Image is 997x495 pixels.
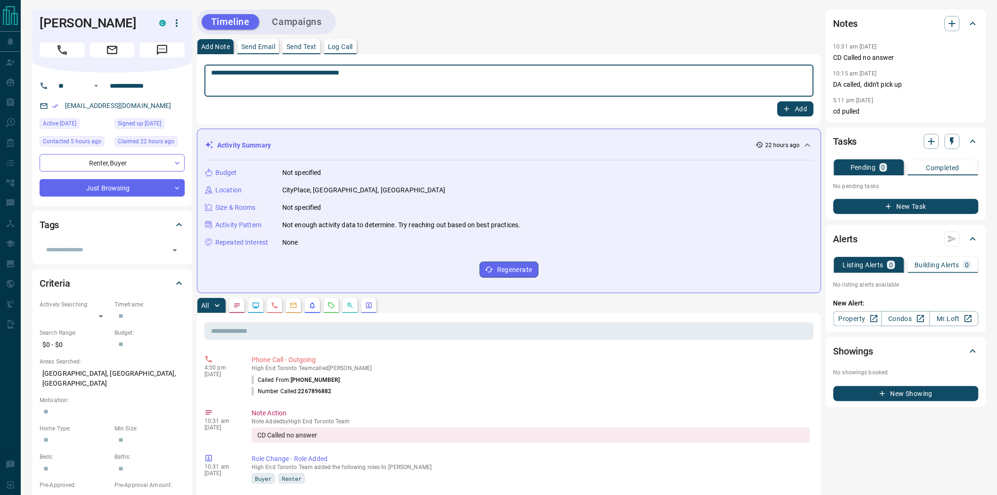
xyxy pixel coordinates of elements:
[834,107,979,116] p: cd pulled
[252,454,810,464] p: Role Change - Role Added
[114,329,185,337] p: Budget:
[159,20,166,26] div: condos.ca
[43,137,101,146] span: Contacted 5 hours ago
[834,97,874,104] p: 5:11 pm [DATE]
[834,43,877,50] p: 10:31 am [DATE]
[215,185,242,195] p: Location
[114,481,185,489] p: Pre-Approval Amount:
[43,119,76,128] span: Active [DATE]
[286,43,317,50] p: Send Text
[40,179,185,197] div: Just Browsing
[765,141,800,149] p: 22 hours ago
[834,386,979,401] button: New Showing
[40,396,185,404] p: Motivation:
[834,130,979,153] div: Tasks
[40,424,110,433] p: Home Type:
[217,140,271,150] p: Activity Summary
[40,337,110,353] p: $0 - $0
[204,418,237,424] p: 10:31 am
[40,453,110,461] p: Beds:
[282,474,302,483] span: Renter
[263,14,331,30] button: Campaigns
[65,102,172,109] a: [EMAIL_ADDRESS][DOMAIN_NAME]
[40,481,110,489] p: Pre-Approved:
[282,203,321,213] p: Not specified
[40,16,145,31] h1: [PERSON_NAME]
[114,424,185,433] p: Min Size:
[205,137,813,154] div: Activity Summary22 hours ago
[328,43,353,50] p: Log Call
[114,136,185,149] div: Sun Sep 14 2025
[850,164,876,171] p: Pending
[309,302,316,309] svg: Listing Alerts
[40,118,110,132] div: Sun Sep 14 2025
[834,53,979,63] p: CD Called no answer
[40,136,110,149] div: Mon Sep 15 2025
[889,262,893,268] p: 0
[114,300,185,309] p: Timeframe:
[215,238,268,247] p: Repeated Interest
[926,165,960,171] p: Completed
[168,244,181,257] button: Open
[915,262,959,268] p: Building Alerts
[139,42,185,58] span: Message
[834,16,858,31] h2: Notes
[834,179,979,193] p: No pending tasks
[204,463,237,470] p: 10:31 am
[480,262,539,278] button: Regenerate
[882,311,930,326] a: Condos
[834,12,979,35] div: Notes
[241,43,275,50] p: Send Email
[255,474,271,483] span: Buyer
[252,376,340,384] p: Called From:
[252,464,810,470] p: High End Toronto Team added the following roles to [PERSON_NAME]
[114,453,185,461] p: Baths:
[834,70,877,77] p: 10:15 am [DATE]
[204,424,237,431] p: [DATE]
[834,298,979,308] p: New Alert:
[282,220,521,230] p: Not enough activity data to determine. Try reaching out based on best practices.
[965,262,969,268] p: 0
[118,119,161,128] span: Signed up [DATE]
[52,103,58,109] svg: Email Verified
[291,377,340,383] span: [PHONE_NUMBER]
[201,43,230,50] p: Add Note
[40,276,70,291] h2: Criteria
[834,199,979,214] button: New Task
[90,42,135,58] span: Email
[204,364,237,371] p: 4:00 pm
[365,302,373,309] svg: Agent Actions
[882,164,885,171] p: 0
[201,302,209,309] p: All
[252,355,810,365] p: Phone Call - Outgoing
[834,368,979,377] p: No showings booked
[834,228,979,250] div: Alerts
[40,214,185,236] div: Tags
[40,366,185,391] p: [GEOGRAPHIC_DATA], [GEOGRAPHIC_DATA], [GEOGRAPHIC_DATA]
[327,302,335,309] svg: Requests
[834,231,858,247] h2: Alerts
[346,302,354,309] svg: Opportunities
[204,371,237,378] p: [DATE]
[40,217,59,232] h2: Tags
[202,14,259,30] button: Timeline
[252,408,810,418] p: Note Action
[252,387,332,396] p: Number Called:
[252,365,810,371] p: High End Toronto Team called [PERSON_NAME]
[834,134,857,149] h2: Tasks
[215,220,262,230] p: Activity Pattern
[252,418,810,425] p: Note Added by High End Toronto Team
[834,311,882,326] a: Property
[834,340,979,363] div: Showings
[40,272,185,295] div: Criteria
[215,203,256,213] p: Size & Rooms
[40,329,110,337] p: Search Range:
[834,344,874,359] h2: Showings
[233,302,241,309] svg: Notes
[777,101,813,116] button: Add
[215,168,237,178] p: Budget
[282,238,298,247] p: None
[271,302,278,309] svg: Calls
[282,185,445,195] p: CityPlace, [GEOGRAPHIC_DATA], [GEOGRAPHIC_DATA]
[204,470,237,477] p: [DATE]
